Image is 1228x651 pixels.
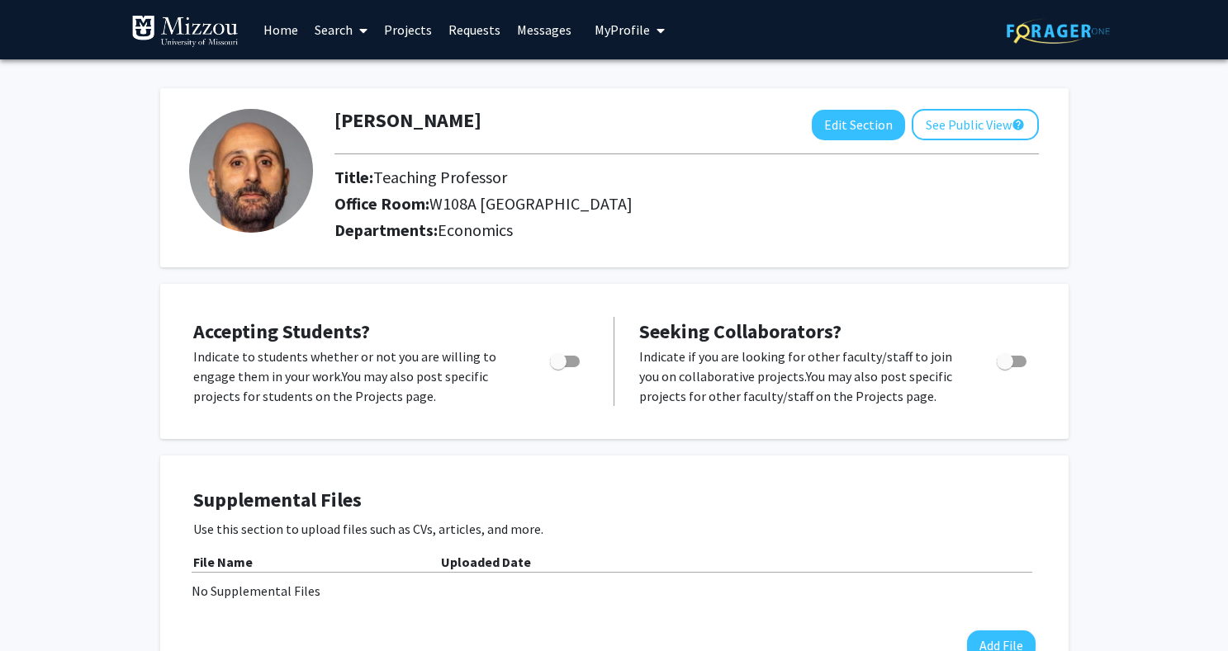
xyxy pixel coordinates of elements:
[438,219,513,240] span: Economics
[12,577,70,639] iframe: Chat
[322,220,1051,240] h2: Departments:
[334,109,481,133] h1: [PERSON_NAME]
[255,1,306,59] a: Home
[812,110,905,140] button: Edit Section
[639,318,842,344] span: Seeking Collaborators?
[189,109,313,233] img: Profile Picture
[441,554,531,570] b: Uploaded Date
[306,1,376,59] a: Search
[543,347,589,371] div: Toggle
[376,1,440,59] a: Projects
[131,15,239,48] img: University of Missouri Logo
[1007,18,1110,44] img: ForagerOne Logo
[193,554,253,570] b: File Name
[429,193,633,214] span: W108A [GEOGRAPHIC_DATA]
[440,1,509,59] a: Requests
[595,21,650,38] span: My Profile
[1012,115,1025,134] mat-icon: help
[912,109,1039,140] button: See Public View
[990,347,1036,371] div: Toggle
[334,194,830,214] h2: Office Room:
[193,488,1036,512] h4: Supplemental Files
[192,581,1037,601] div: No Supplemental Files
[193,318,370,344] span: Accepting Students?
[509,1,580,59] a: Messages
[193,519,1036,539] p: Use this section to upload files such as CVs, articles, and more.
[334,167,830,187] h2: Title:
[193,347,519,406] p: Indicate to students whether or not you are willing to engage them in your work. You may also pos...
[639,347,965,406] p: Indicate if you are looking for other faculty/staff to join you on collaborative projects. You ma...
[373,167,507,187] span: Teaching Professor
